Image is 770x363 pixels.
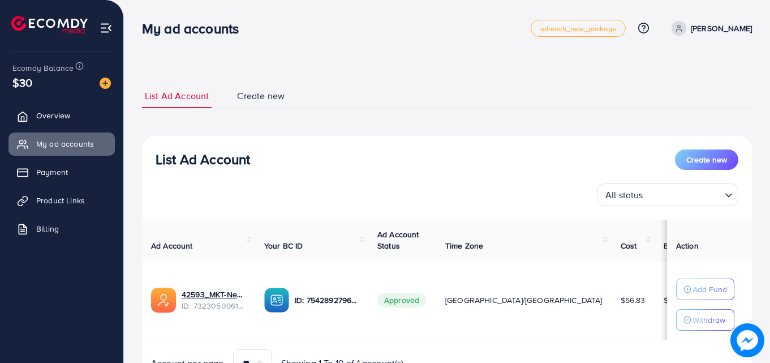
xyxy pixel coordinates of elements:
[676,240,699,251] span: Action
[445,240,483,251] span: Time Zone
[182,300,246,311] span: ID: 7323050961424007170
[264,288,289,313] img: ic-ba-acc.ded83a64.svg
[621,240,637,251] span: Cost
[603,187,646,203] span: All status
[540,25,616,32] span: adreach_new_package
[12,74,32,91] span: $30
[100,78,111,89] img: image
[8,133,115,155] a: My ad accounts
[36,195,85,206] span: Product Links
[730,323,764,357] img: image
[142,20,248,37] h3: My ad accounts
[621,294,646,306] span: $56.83
[156,151,250,168] h3: List Ad Account
[182,289,246,312] div: <span class='underline'>42593_MKT-New_1705030690861</span></br>7323050961424007170
[36,110,70,121] span: Overview
[8,217,115,240] a: Billing
[676,309,734,331] button: Withdraw
[36,138,94,150] span: My ad accounts
[675,150,738,170] button: Create new
[8,104,115,127] a: Overview
[691,22,752,35] p: [PERSON_NAME]
[445,294,603,306] span: [GEOGRAPHIC_DATA]/[GEOGRAPHIC_DATA]
[12,62,74,74] span: Ecomdy Balance
[8,189,115,212] a: Product Links
[692,283,727,296] p: Add Fund
[692,313,725,327] p: Withdraw
[11,16,88,33] img: logo
[182,289,246,300] a: 42593_MKT-New_1705030690861
[377,229,419,251] span: Ad Account Status
[237,89,285,103] span: Create new
[377,293,426,308] span: Approved
[151,288,176,313] img: ic-ads-acc.e4c84228.svg
[295,293,359,307] p: ID: 7542892796370649089
[36,166,68,178] span: Payment
[145,89,209,103] span: List Ad Account
[151,240,193,251] span: Ad Account
[531,20,626,37] a: adreach_new_package
[264,240,303,251] span: Your BC ID
[8,161,115,183] a: Payment
[36,223,59,234] span: Billing
[647,185,720,203] input: Search for option
[686,154,727,165] span: Create new
[597,183,738,206] div: Search for option
[667,21,752,36] a: [PERSON_NAME]
[100,22,113,35] img: menu
[676,279,734,300] button: Add Fund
